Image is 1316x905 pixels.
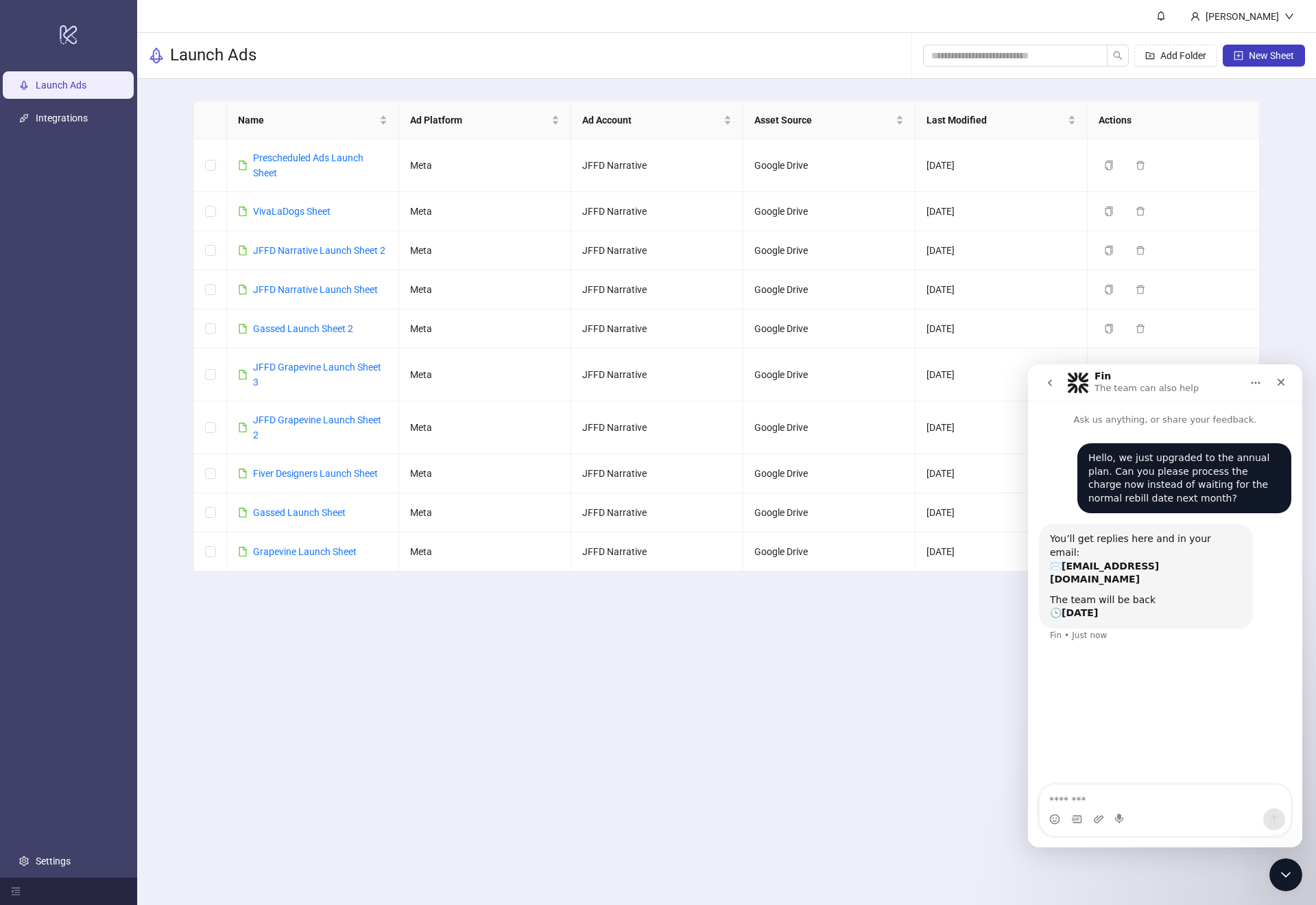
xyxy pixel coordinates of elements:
th: Ad Platform [399,102,571,139]
td: Google Drive [743,532,916,572]
a: Integrations [36,113,88,124]
a: JFFD Grapevine Launch Sheet 3 [253,362,381,388]
td: Meta [399,532,571,572]
td: [DATE] [916,401,1088,454]
a: Launch Ads [36,80,86,91]
td: [DATE] [916,309,1088,349]
h3: Launch Ads [170,45,256,67]
span: file [238,370,248,379]
td: Meta [399,454,571,493]
a: Fiver Designers Launch Sheet [253,468,378,479]
td: Google Drive [743,231,916,270]
span: folder-add [1145,51,1155,60]
span: copy [1104,285,1114,294]
a: Settings [36,856,71,867]
td: Google Drive [743,270,916,309]
th: Ad Account [571,102,743,139]
td: Meta [399,192,571,231]
a: VivaLaDogs Sheet [253,206,331,217]
a: JFFD Narrative Launch Sheet [253,284,378,295]
a: Prescheduled Ads Launch Sheet [253,152,363,178]
td: Google Drive [743,192,916,231]
a: Gassed Launch Sheet [253,507,346,518]
td: Google Drive [743,493,916,532]
span: delete [1136,161,1145,170]
span: delete [1136,285,1145,294]
td: [DATE] [916,532,1088,572]
span: file [238,207,248,216]
td: Meta [399,493,571,532]
td: JFFD Narrative [571,139,743,192]
td: [DATE] [916,349,1088,401]
td: Meta [399,401,571,454]
th: Last Modified [916,102,1088,139]
td: JFFD Narrative [571,231,743,270]
a: Grapevine Launch Sheet [253,546,357,557]
a: JFFD Grapevine Launch Sheet 2 [253,414,381,440]
span: plus-square [1234,51,1243,60]
span: file [238,246,248,255]
td: Google Drive [743,401,916,454]
span: Ad Account [582,113,721,128]
span: copy [1104,207,1114,216]
iframe: Intercom live chat [1269,858,1302,891]
td: Meta [399,349,571,401]
span: down [1284,12,1294,21]
span: New Sheet [1249,50,1294,61]
span: copy [1104,324,1114,333]
span: delete [1136,207,1145,216]
td: Google Drive [743,309,916,349]
span: file [238,161,248,170]
td: JFFD Narrative [571,349,743,401]
td: JFFD Narrative [571,401,743,454]
th: Actions [1088,102,1260,139]
span: file [238,285,248,294]
span: copy [1104,161,1114,170]
td: [DATE] [916,192,1088,231]
td: Meta [399,139,571,192]
span: bell [1156,11,1166,21]
th: Name [227,102,399,139]
td: [DATE] [916,231,1088,270]
span: Add Folder [1160,50,1206,61]
td: Google Drive [743,349,916,401]
a: Gassed Launch Sheet 2 [253,323,353,334]
button: Add Folder [1134,45,1217,67]
td: Meta [399,309,571,349]
td: Google Drive [743,454,916,493]
span: file [238,324,248,333]
td: JFFD Narrative [571,192,743,231]
td: JFFD Narrative [571,270,743,309]
span: file [238,508,248,517]
span: delete [1136,246,1145,255]
td: [DATE] [916,139,1088,192]
td: JFFD Narrative [571,532,743,572]
span: file [238,469,248,478]
span: Last Modified [926,113,1065,128]
td: JFFD Narrative [571,493,743,532]
td: JFFD Narrative [571,454,743,493]
div: [PERSON_NAME] [1200,9,1284,24]
span: Asset Source [754,113,893,128]
iframe: Intercom live chat [1028,364,1302,847]
a: JFFD Narrative Launch Sheet 2 [253,245,385,256]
